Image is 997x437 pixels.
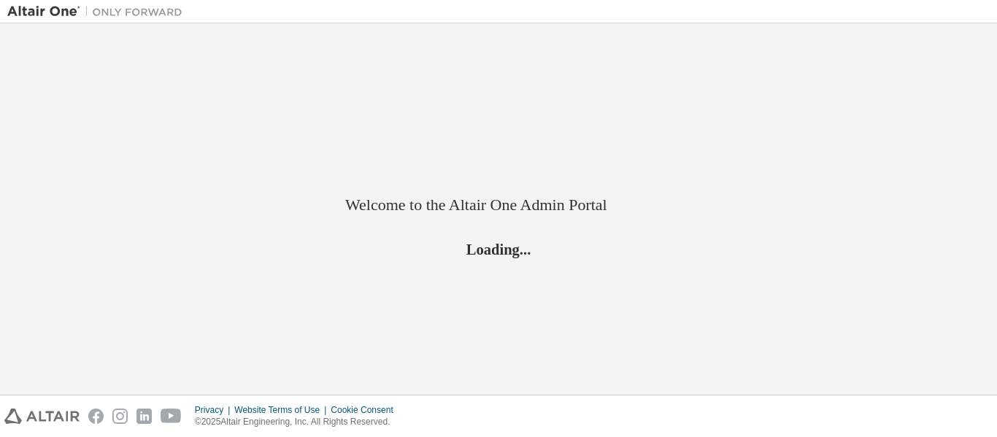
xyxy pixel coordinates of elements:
h2: Welcome to the Altair One Admin Portal [345,195,652,215]
div: Website Terms of Use [234,404,331,416]
img: facebook.svg [88,409,104,424]
div: Privacy [195,404,234,416]
h2: Loading... [345,239,652,258]
img: altair_logo.svg [4,409,80,424]
div: Cookie Consent [331,404,401,416]
img: linkedin.svg [136,409,152,424]
img: Altair One [7,4,190,19]
img: youtube.svg [161,409,182,424]
img: instagram.svg [112,409,128,424]
p: © 2025 Altair Engineering, Inc. All Rights Reserved. [195,416,402,428]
